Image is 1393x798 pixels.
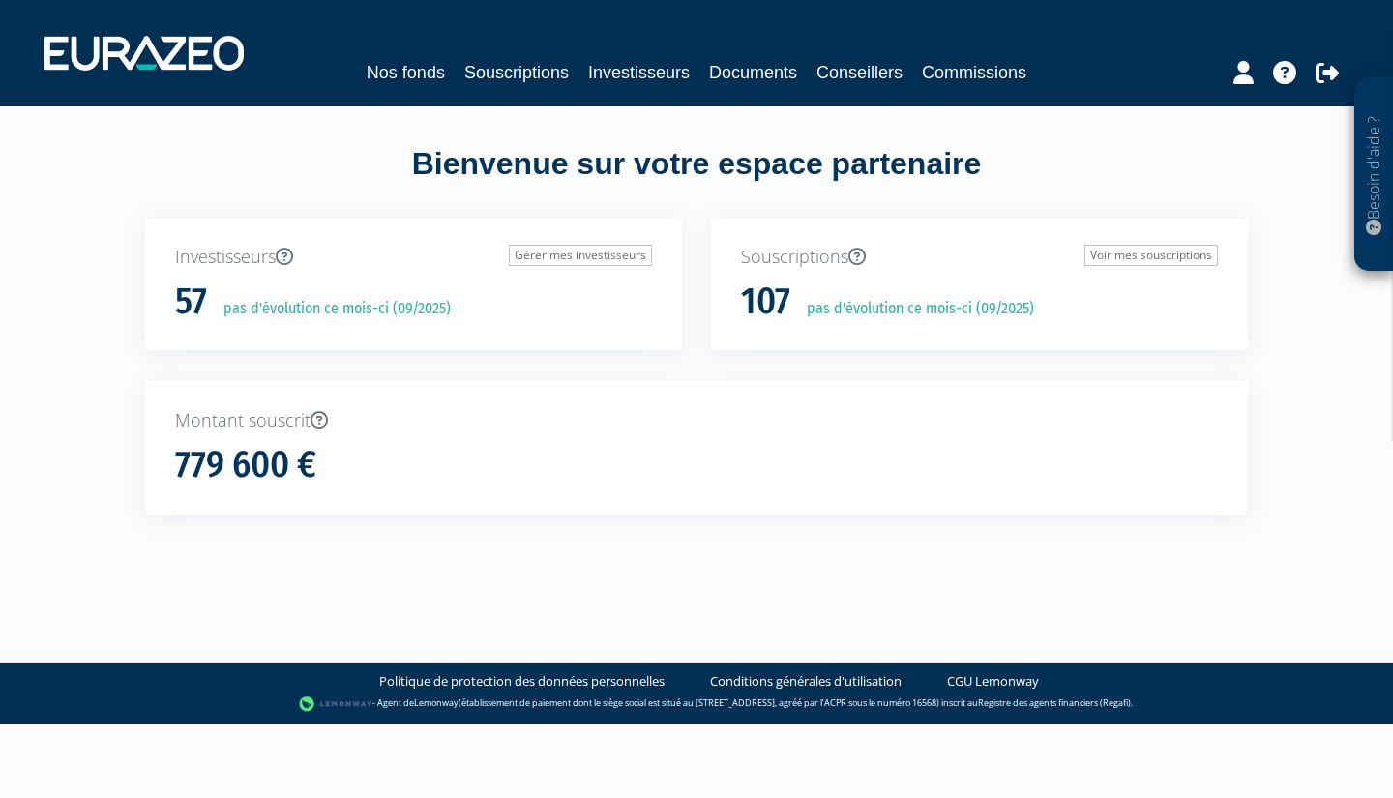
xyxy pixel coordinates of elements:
p: Investisseurs [175,245,652,270]
h1: 57 [175,281,207,322]
p: Montant souscrit [175,408,1218,433]
p: Besoin d'aide ? [1363,88,1385,262]
a: Conseillers [816,59,903,86]
div: Bienvenue sur votre espace partenaire [131,142,1262,218]
img: 1732889491-logotype_eurazeo_blanc_rvb.png [44,36,244,71]
p: pas d'évolution ce mois-ci (09/2025) [793,298,1034,320]
p: Souscriptions [741,245,1218,270]
h1: 107 [741,281,790,322]
div: - Agent de (établissement de paiement dont le siège social est situé au [STREET_ADDRESS], agréé p... [19,695,1374,714]
a: Voir mes souscriptions [1084,245,1218,266]
a: Nos fonds [367,59,445,86]
a: Gérer mes investisseurs [509,245,652,266]
img: logo-lemonway.png [299,695,373,714]
a: Documents [709,59,797,86]
p: pas d'évolution ce mois-ci (09/2025) [210,298,451,320]
a: Registre des agents financiers (Regafi) [978,696,1131,709]
a: Politique de protection des données personnelles [379,672,665,691]
a: CGU Lemonway [947,672,1039,691]
a: Lemonway [414,696,459,709]
a: Commissions [922,59,1026,86]
a: Conditions générales d'utilisation [710,672,902,691]
h1: 779 600 € [175,445,316,486]
a: Souscriptions [464,59,569,86]
a: Investisseurs [588,59,690,86]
